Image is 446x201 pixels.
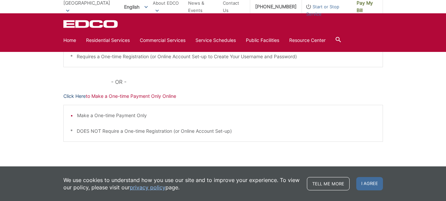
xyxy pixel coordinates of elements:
p: * Requires a One-time Registration (or Online Account Set-up to Create Your Username and Password) [70,53,376,60]
a: Tell me more [307,177,350,190]
span: English [119,1,153,12]
a: Resource Center [289,37,326,44]
p: * DOES NOT Require a One-time Registration (or Online Account Set-up) [70,127,376,135]
a: Residential Services [86,37,130,44]
li: Make a One-time Payment Only [77,112,376,119]
a: EDCD logo. Return to the homepage. [63,20,119,28]
a: Service Schedules [195,37,236,44]
a: Public Facilities [246,37,279,44]
a: Commercial Services [140,37,185,44]
span: I agree [356,177,383,190]
p: to Make a One-time Payment Only Online [63,93,383,100]
p: - OR - [111,77,383,87]
a: privacy policy [130,184,165,191]
a: Click Here [63,93,86,100]
p: We use cookies to understand how you use our site and to improve your experience. To view our pol... [63,176,300,191]
a: Home [63,37,76,44]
